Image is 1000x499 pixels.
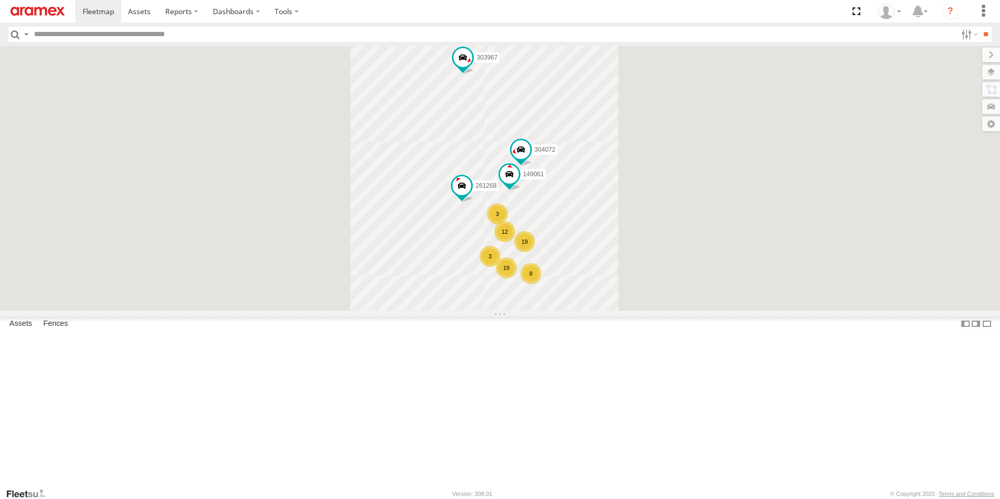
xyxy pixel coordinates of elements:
[4,316,37,331] label: Assets
[487,203,508,224] div: 3
[10,7,65,16] img: aramex-logo.svg
[535,146,555,153] span: 304072
[939,491,994,497] a: Terms and Conditions
[480,246,501,267] div: 3
[476,54,497,62] span: 303967
[942,3,959,20] i: ?
[514,231,535,252] div: 19
[960,316,971,332] label: Dock Summary Table to the Left
[6,489,54,499] a: Visit our Website
[523,171,544,178] span: 149061
[890,491,994,497] div: © Copyright 2025 -
[982,316,992,332] label: Hide Summary Table
[982,117,1000,131] label: Map Settings
[957,27,980,42] label: Search Filter Options
[971,316,981,332] label: Dock Summary Table to the Right
[452,491,492,497] div: Version: 308.01
[38,316,73,331] label: Fences
[874,4,905,19] div: Mohammed Fahim
[494,221,515,242] div: 12
[496,257,517,278] div: 19
[22,27,30,42] label: Search Query
[520,263,541,284] div: 8
[475,182,496,189] span: 261268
